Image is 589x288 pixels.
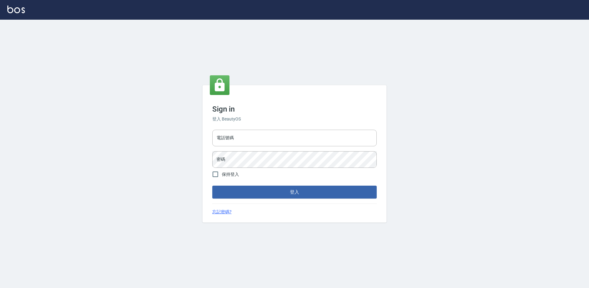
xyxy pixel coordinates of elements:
span: 保持登入 [222,171,239,178]
h3: Sign in [212,105,377,113]
img: Logo [7,6,25,13]
h6: 登入 BeautyOS [212,116,377,122]
button: 登入 [212,186,377,199]
a: 忘記密碼? [212,209,232,215]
